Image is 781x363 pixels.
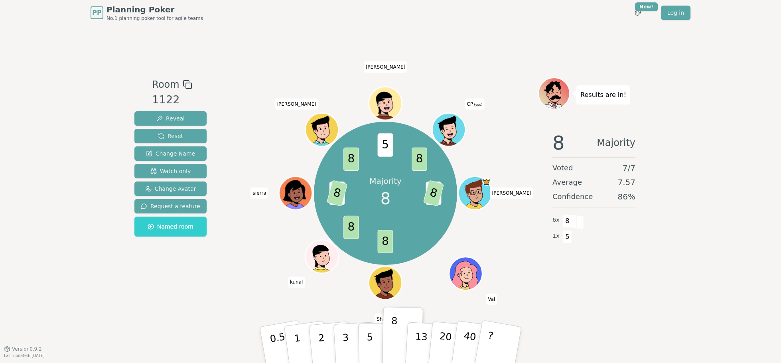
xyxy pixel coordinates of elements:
span: Majority [597,133,635,152]
span: 8 [563,214,572,228]
span: Click to change your name [465,99,484,110]
button: Change Avatar [134,181,207,196]
span: (you) [473,103,483,107]
span: Average [552,177,582,188]
span: 86 % [618,191,635,202]
a: Log in [661,6,690,20]
button: Change Name [134,146,207,161]
span: Click to change your name [364,61,408,73]
span: 8 [412,148,427,171]
span: 7 / 7 [623,162,635,174]
div: New! [635,2,658,11]
span: Click to change your name [274,99,318,110]
span: Change Name [146,150,195,158]
span: Reset [158,132,183,140]
span: Click to change your name [490,187,534,199]
span: 8 [343,216,359,239]
span: Voted [552,162,573,174]
span: Click to change your name [251,187,268,199]
span: Version 0.9.2 [12,346,42,352]
span: 8 [423,180,444,207]
span: 8 [327,180,348,207]
span: Click to change your name [486,294,497,305]
span: No.1 planning poker tool for agile teams [106,15,203,22]
span: Named room [148,223,193,231]
span: Last updated: [DATE] [4,353,45,358]
span: Reveal [156,114,185,122]
p: Majority [369,176,402,187]
span: 8 [378,230,393,253]
span: 5 [378,133,393,157]
span: 8 [552,133,565,152]
button: New! [631,6,645,20]
span: 1 x [552,232,560,241]
span: Change Avatar [145,185,196,193]
span: spencer is the host [483,178,491,186]
span: Planning Poker [106,4,203,15]
p: 8 [390,315,397,358]
button: Request a feature [134,199,207,213]
button: Version0.9.2 [4,346,42,352]
span: PP [92,8,101,18]
button: Reveal [134,111,207,126]
button: Click to change your avatar [434,114,465,145]
span: Click to change your name [288,277,305,288]
span: Watch only [150,167,191,175]
p: Results are in! [580,89,626,101]
span: 5 [563,230,572,244]
button: Named room [134,217,207,237]
span: Click to change your name [375,314,396,325]
span: 8 [343,148,359,171]
span: 7.57 [617,177,635,188]
a: PPPlanning PokerNo.1 planning poker tool for agile teams [91,4,203,22]
span: Request a feature [141,202,200,210]
span: Room [152,77,179,92]
div: 1122 [152,92,192,108]
button: Reset [134,129,207,143]
button: Watch only [134,164,207,178]
span: Confidence [552,191,593,202]
span: 8 [381,187,390,211]
span: 6 x [552,216,560,225]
